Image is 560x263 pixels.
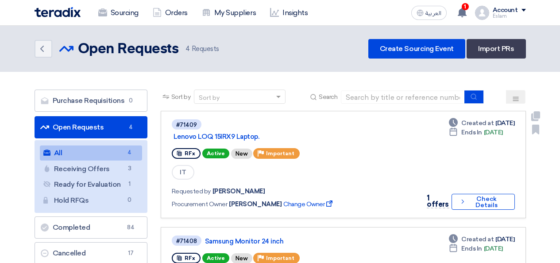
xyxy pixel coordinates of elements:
img: profile_test.png [475,6,489,20]
div: [DATE] [449,118,514,128]
a: Ready for Evaluation [40,177,142,192]
a: Hold RFQs [40,193,142,208]
span: Ends In [461,128,482,137]
a: Open Requests4 [35,116,147,138]
span: 1 offers [427,194,448,208]
span: 1 [462,3,469,10]
span: العربية [425,10,441,16]
span: RFx [185,150,195,157]
span: Created at [461,118,494,128]
a: Orders [146,3,195,23]
div: [DATE] [449,235,514,244]
a: Completed84 [35,216,147,239]
span: Ends In [461,244,482,253]
a: Receiving Offers [40,161,142,177]
div: Sort by [199,93,220,102]
span: Search [319,92,337,102]
span: Procurement Owner [172,200,228,209]
div: [DATE] [449,244,503,253]
h2: Open Requests [78,40,179,58]
span: Important [266,255,294,261]
span: [PERSON_NAME] [229,200,282,209]
div: #71409 [176,122,197,128]
span: RFx [185,255,195,261]
a: Samsung Monitor 24 inch [205,237,426,245]
span: 3 [124,164,135,173]
div: [DATE] [449,128,503,137]
div: #71408 [176,238,197,244]
span: Active [202,149,229,158]
a: Lenovo LOQ 15IRX9 Laptop. [174,133,395,141]
span: 0 [124,196,135,205]
span: 1 [124,180,135,189]
a: Insights [263,3,315,23]
a: Create Sourcing Event [368,39,465,59]
span: 84 [126,223,136,232]
span: 4 [126,123,136,132]
img: Teradix logo [35,7,81,17]
a: Sourcing [91,3,146,23]
span: 0 [126,96,136,105]
button: العربية [411,6,447,20]
span: Requested by [172,187,211,196]
span: Created at [461,235,494,244]
a: Import PRs [467,39,525,59]
span: 17 [126,249,136,258]
button: Check Details [452,194,515,210]
span: [PERSON_NAME] [212,187,265,196]
div: New [231,149,252,159]
span: 4 [185,45,190,53]
div: Account [493,7,518,14]
span: Requests [185,44,219,54]
span: Change Owner [283,200,334,209]
div: Eslam [493,14,526,19]
input: Search by title or reference number [341,90,465,104]
span: Sort by [171,92,191,102]
a: My Suppliers [195,3,263,23]
span: Important [266,150,294,157]
a: All [40,145,142,161]
a: Purchase Requisitions0 [35,90,147,112]
span: IT [172,165,194,180]
span: 4 [124,148,135,157]
span: Active [202,253,229,263]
